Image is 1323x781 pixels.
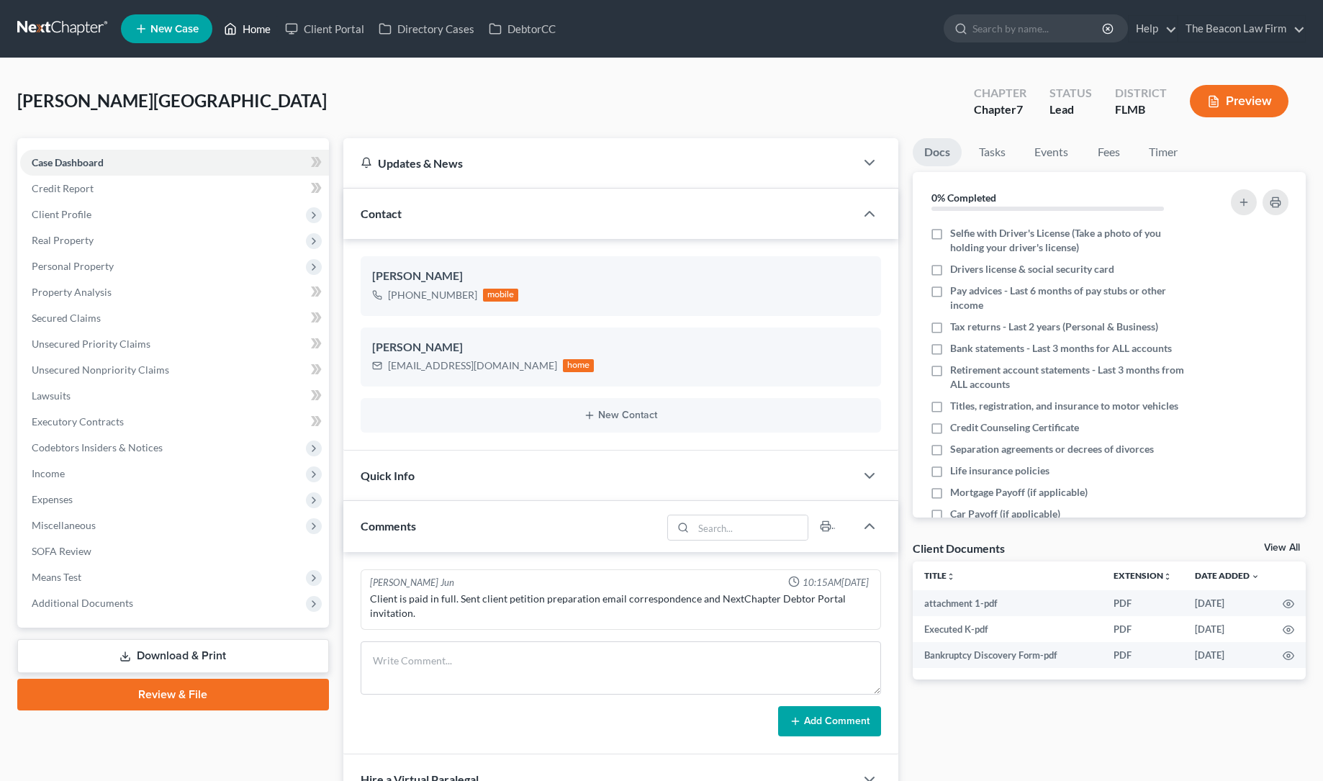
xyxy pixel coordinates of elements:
[32,545,91,557] span: SOFA Review
[388,288,477,302] div: [PHONE_NUMBER]
[32,338,150,350] span: Unsecured Priority Claims
[1115,85,1167,101] div: District
[947,572,955,581] i: unfold_more
[371,16,482,42] a: Directory Cases
[483,289,519,302] div: mobile
[1264,543,1300,553] a: View All
[950,442,1154,456] span: Separation agreements or decrees of divorces
[361,155,839,171] div: Updates & News
[1163,572,1172,581] i: unfold_more
[563,359,595,372] div: home
[32,415,124,428] span: Executory Contracts
[361,207,402,220] span: Contact
[1049,85,1092,101] div: Status
[913,642,1102,668] td: Bankruptcy Discovery Form-pdf
[20,331,329,357] a: Unsecured Priority Claims
[950,485,1088,500] span: Mortgage Payoff (if applicable)
[1049,101,1092,118] div: Lead
[32,286,112,298] span: Property Analysis
[950,420,1079,435] span: Credit Counseling Certificate
[1102,590,1183,616] td: PDF
[972,15,1104,42] input: Search by name...
[20,176,329,202] a: Credit Report
[1085,138,1132,166] a: Fees
[967,138,1017,166] a: Tasks
[1183,642,1271,668] td: [DATE]
[32,467,65,479] span: Income
[950,284,1195,312] span: Pay advices - Last 6 months of pay stubs or other income
[950,464,1049,478] span: Life insurance policies
[17,679,329,710] a: Review & File
[32,156,104,168] span: Case Dashboard
[924,570,955,581] a: Titleunfold_more
[778,706,881,736] button: Add Comment
[1102,616,1183,642] td: PDF
[361,519,416,533] span: Comments
[482,16,563,42] a: DebtorCC
[1178,16,1305,42] a: The Beacon Law Firm
[278,16,371,42] a: Client Portal
[372,268,870,285] div: [PERSON_NAME]
[950,399,1178,413] span: Titles, registration, and insurance to motor vehicles
[913,138,962,166] a: Docs
[150,24,199,35] span: New Case
[370,576,454,590] div: [PERSON_NAME] Jun
[17,639,329,673] a: Download & Print
[372,339,870,356] div: [PERSON_NAME]
[32,493,73,505] span: Expenses
[694,515,808,540] input: Search...
[974,85,1026,101] div: Chapter
[32,519,96,531] span: Miscellaneous
[913,616,1102,642] td: Executed K-pdf
[1023,138,1080,166] a: Events
[20,357,329,383] a: Unsecured Nonpriority Claims
[20,150,329,176] a: Case Dashboard
[913,590,1102,616] td: attachment 1-pdf
[388,358,557,373] div: [EMAIL_ADDRESS][DOMAIN_NAME]
[372,410,870,421] button: New Contact
[1183,616,1271,642] td: [DATE]
[1251,572,1260,581] i: expand_more
[217,16,278,42] a: Home
[1016,102,1023,116] span: 7
[950,320,1158,334] span: Tax returns - Last 2 years (Personal & Business)
[1137,138,1189,166] a: Timer
[20,383,329,409] a: Lawsuits
[32,389,71,402] span: Lawsuits
[32,597,133,609] span: Additional Documents
[1190,85,1288,117] button: Preview
[32,234,94,246] span: Real Property
[1129,16,1177,42] a: Help
[32,182,94,194] span: Credit Report
[1195,570,1260,581] a: Date Added expand_more
[803,576,869,590] span: 10:15AM[DATE]
[1183,590,1271,616] td: [DATE]
[950,363,1195,392] span: Retirement account statements - Last 3 months from ALL accounts
[20,409,329,435] a: Executory Contracts
[950,341,1172,356] span: Bank statements - Last 3 months for ALL accounts
[931,191,996,204] strong: 0% Completed
[913,541,1005,556] div: Client Documents
[1102,642,1183,668] td: PDF
[950,262,1114,276] span: Drivers license & social security card
[1114,570,1172,581] a: Extensionunfold_more
[361,469,415,482] span: Quick Info
[20,538,329,564] a: SOFA Review
[950,226,1195,255] span: Selfie with Driver's License (Take a photo of you holding your driver's license)
[950,507,1060,521] span: Car Payoff (if applicable)
[20,279,329,305] a: Property Analysis
[974,101,1026,118] div: Chapter
[32,312,101,324] span: Secured Claims
[1115,101,1167,118] div: FLMB
[32,364,169,376] span: Unsecured Nonpriority Claims
[32,441,163,453] span: Codebtors Insiders & Notices
[32,208,91,220] span: Client Profile
[32,260,114,272] span: Personal Property
[17,90,327,111] span: [PERSON_NAME][GEOGRAPHIC_DATA]
[370,592,872,620] div: Client is paid in full. Sent client petition preparation email correspondence and NextChapter Deb...
[20,305,329,331] a: Secured Claims
[32,571,81,583] span: Means Test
